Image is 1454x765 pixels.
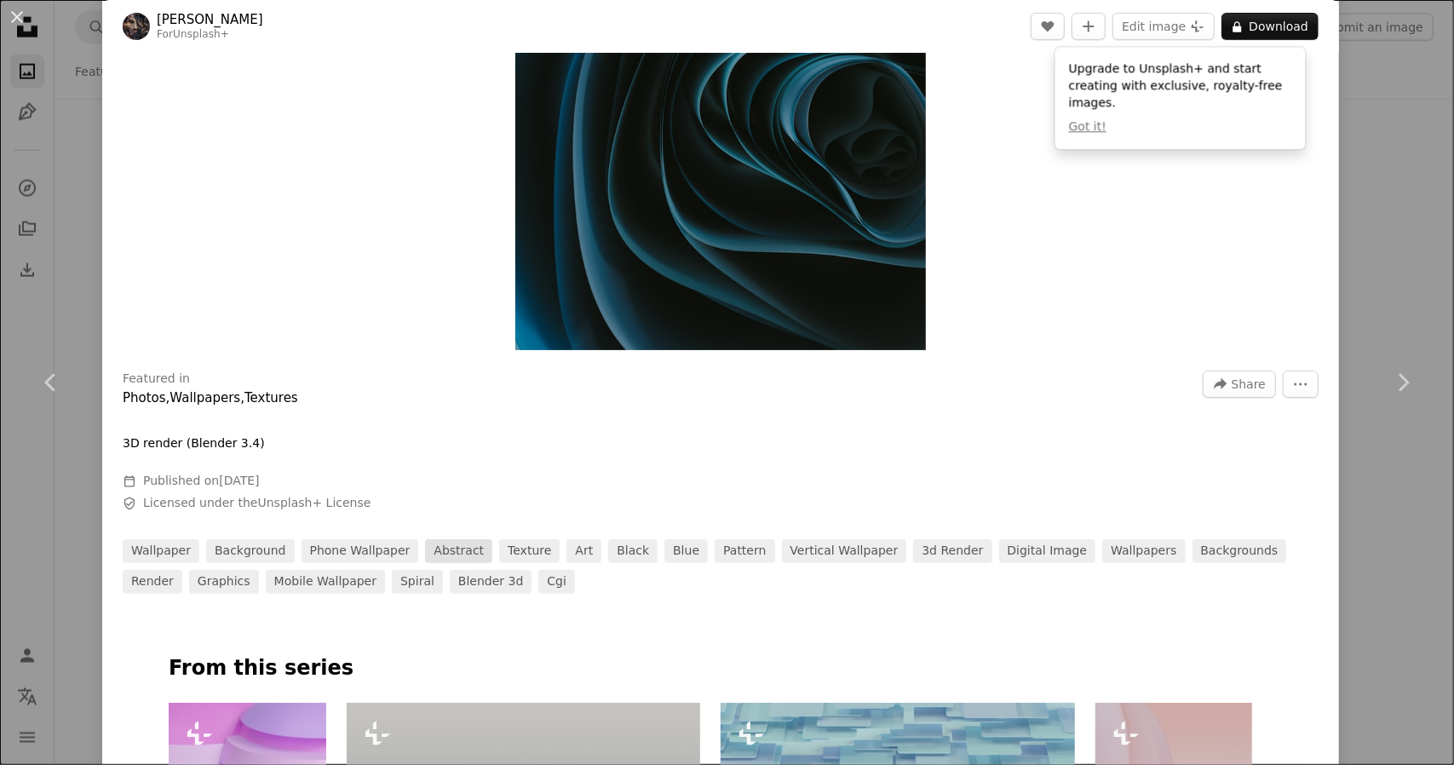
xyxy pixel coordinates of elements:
[206,539,295,563] a: background
[244,390,298,406] a: Textures
[123,570,182,594] a: render
[664,539,708,563] a: blue
[123,539,199,563] a: wallpaper
[302,539,419,563] a: phone wallpaper
[1193,539,1287,563] a: backgrounds
[1069,118,1106,135] button: Got it!
[499,539,560,563] a: texture
[566,539,601,563] a: art
[166,390,170,406] span: ,
[999,539,1096,563] a: digital image
[608,539,658,563] a: black
[219,474,259,487] time: December 22, 2022 at 12:20:02 PM EST
[1102,539,1185,563] a: wallpapers
[157,28,263,42] div: For
[392,570,443,594] a: spiral
[1112,13,1215,40] button: Edit image
[1221,13,1319,40] button: Download
[266,570,385,594] a: mobile wallpaper
[157,11,263,28] a: [PERSON_NAME]
[123,435,265,452] p: 3D render (Blender 3.4)
[913,539,991,563] a: 3d render
[240,390,244,406] span: ,
[538,570,575,594] a: cgi
[170,390,240,406] a: Wallpapers
[782,539,907,563] a: vertical wallpaper
[189,570,259,594] a: graphics
[1203,371,1276,398] button: Share this image
[1072,13,1106,40] button: Add to Collection
[173,28,229,40] a: Unsplash+
[1232,371,1266,397] span: Share
[1283,371,1319,398] button: More Actions
[143,474,260,487] span: Published on
[425,539,492,563] a: abstract
[1352,301,1454,464] a: Next
[123,13,150,40] img: Go to Pawel Czerwinski's profile
[1055,47,1306,149] div: Upgrade to Unsplash+ and start creating with exclusive, royalty-free images.
[1031,13,1065,40] button: Like
[123,371,190,388] h3: Featured in
[715,539,774,563] a: pattern
[123,390,166,406] a: Photos
[143,495,371,512] span: Licensed under the
[169,655,1273,682] p: From this series
[258,496,371,509] a: Unsplash+ License
[450,570,532,594] a: blender 3d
